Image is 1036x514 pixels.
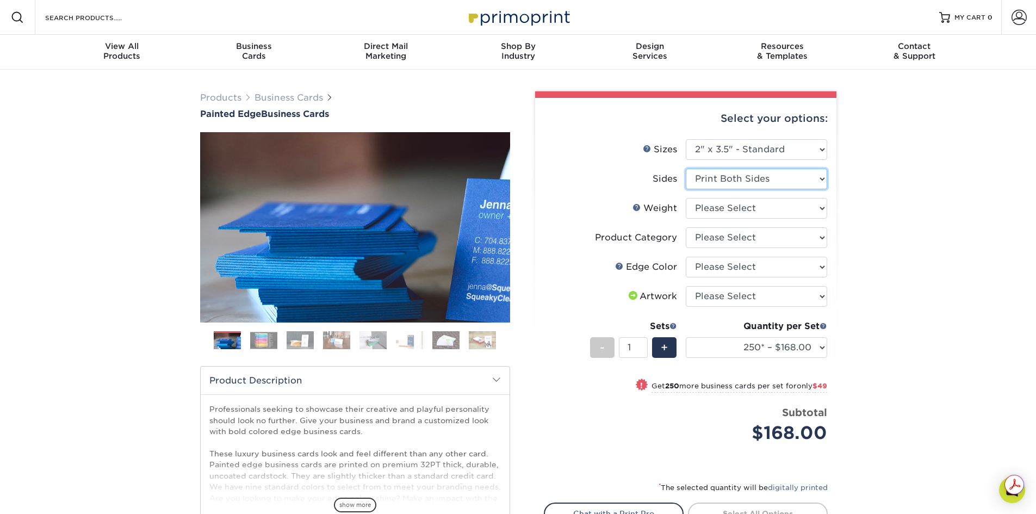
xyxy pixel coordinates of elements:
div: & Support [848,41,981,61]
a: Business Cards [255,92,323,103]
div: Products [56,41,188,61]
div: Sizes [643,143,677,156]
span: 0 [988,14,992,21]
div: $168.00 [694,420,827,446]
input: SEARCH PRODUCTS..... [44,11,150,24]
img: Business Cards 03 [287,331,314,350]
div: Product Category [595,231,677,244]
img: Business Cards 02 [250,332,277,349]
img: Business Cards 07 [432,331,460,350]
div: Weight [632,202,677,215]
img: Business Cards 05 [359,331,387,350]
img: Business Cards 01 [214,327,241,355]
strong: Subtotal [782,406,827,418]
a: DesignServices [584,35,716,70]
span: show more [334,498,376,512]
div: Open Intercom Messenger [999,477,1025,503]
img: Business Cards 04 [323,331,350,350]
span: ! [640,380,643,391]
small: The selected quantity will be [659,484,828,492]
h1: Business Cards [200,109,510,119]
a: Shop ByIndustry [452,35,584,70]
span: Resources [716,41,848,51]
span: only [797,382,827,390]
div: Sets [590,320,677,333]
div: & Templates [716,41,848,61]
span: Business [188,41,320,51]
h2: Product Description [201,367,510,394]
span: View All [56,41,188,51]
span: Shop By [452,41,584,51]
span: Painted Edge [200,109,261,119]
span: $49 [812,382,827,390]
div: Marketing [320,41,452,61]
span: MY CART [954,13,985,22]
img: Business Cards 08 [469,331,496,350]
span: Direct Mail [320,41,452,51]
div: Cards [188,41,320,61]
div: Edge Color [615,261,677,274]
a: View AllProducts [56,35,188,70]
div: Services [584,41,716,61]
div: Sides [653,172,677,185]
a: Products [200,92,241,103]
img: Painted Edge 01 [200,72,510,382]
a: BusinessCards [188,35,320,70]
div: Industry [452,41,584,61]
span: Design [584,41,716,51]
a: digitally printed [768,484,828,492]
strong: 250 [665,382,679,390]
div: Select your options: [544,98,828,139]
div: Quantity per Set [686,320,827,333]
span: + [661,339,668,356]
span: - [600,339,605,356]
a: Painted EdgeBusiness Cards [200,109,510,119]
a: Contact& Support [848,35,981,70]
small: Get more business cards per set for [652,382,827,393]
a: Direct MailMarketing [320,35,452,70]
span: Contact [848,41,981,51]
a: Resources& Templates [716,35,848,70]
img: Primoprint [464,5,573,29]
div: Artwork [626,290,677,303]
img: Business Cards 06 [396,331,423,350]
